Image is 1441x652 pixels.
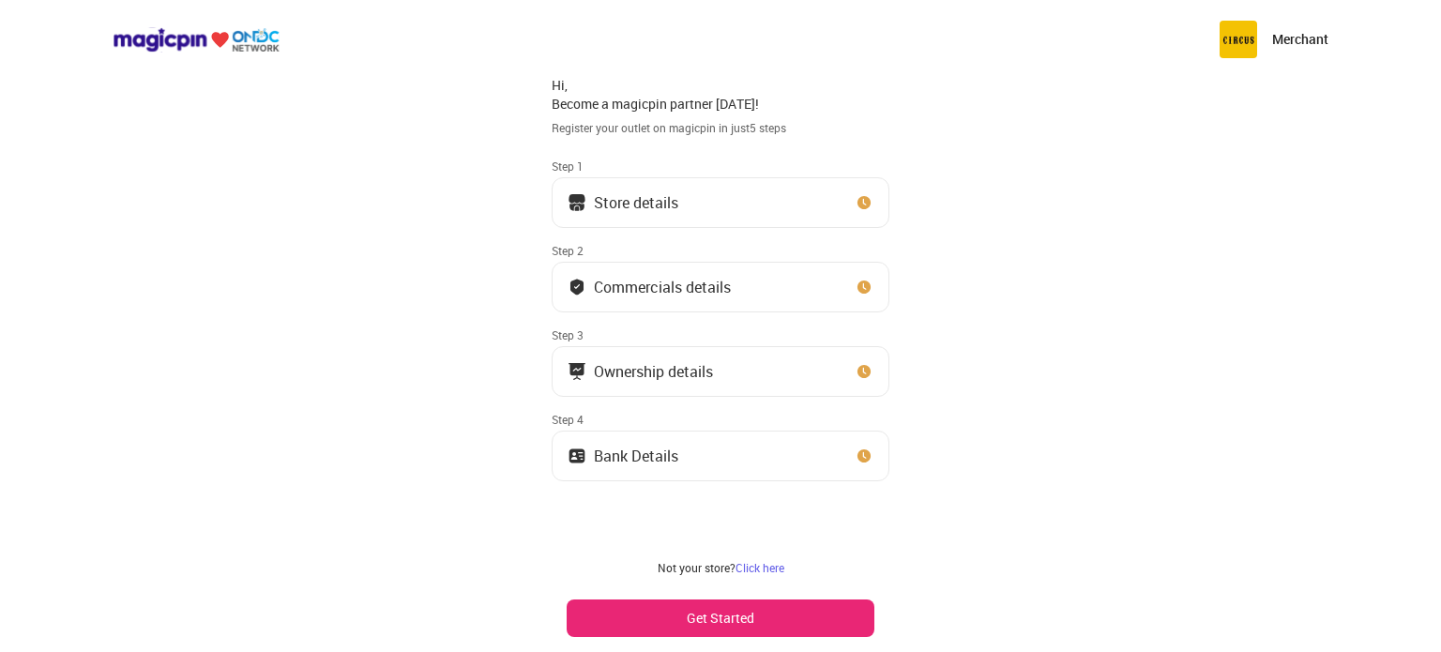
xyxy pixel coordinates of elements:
[658,560,736,575] span: Not your store?
[113,27,280,53] img: ondc-logo-new-small.8a59708e.svg
[594,282,731,292] div: Commercials details
[855,193,873,212] img: clock_icon_new.67dbf243.svg
[855,447,873,465] img: clock_icon_new.67dbf243.svg
[594,367,713,376] div: Ownership details
[552,346,889,397] button: Ownership details
[594,198,678,207] div: Store details
[568,447,586,465] img: ownership_icon.37569ceb.svg
[568,193,586,212] img: storeIcon.9b1f7264.svg
[552,177,889,228] button: Store details
[552,120,889,136] div: Register your outlet on magicpin in just 5 steps
[1220,21,1257,58] img: circus.b677b59b.png
[552,327,889,342] div: Step 3
[568,362,586,381] img: commercials_icon.983f7837.svg
[736,560,784,575] a: Click here
[552,76,889,113] div: Hi, Become a magicpin partner [DATE]!
[552,262,889,312] button: Commercials details
[552,412,889,427] div: Step 4
[552,159,889,174] div: Step 1
[567,599,874,637] button: Get Started
[594,451,678,461] div: Bank Details
[552,431,889,481] button: Bank Details
[855,278,873,296] img: clock_icon_new.67dbf243.svg
[568,278,586,296] img: bank_details_tick.fdc3558c.svg
[1272,30,1328,49] p: Merchant
[552,243,889,258] div: Step 2
[855,362,873,381] img: clock_icon_new.67dbf243.svg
